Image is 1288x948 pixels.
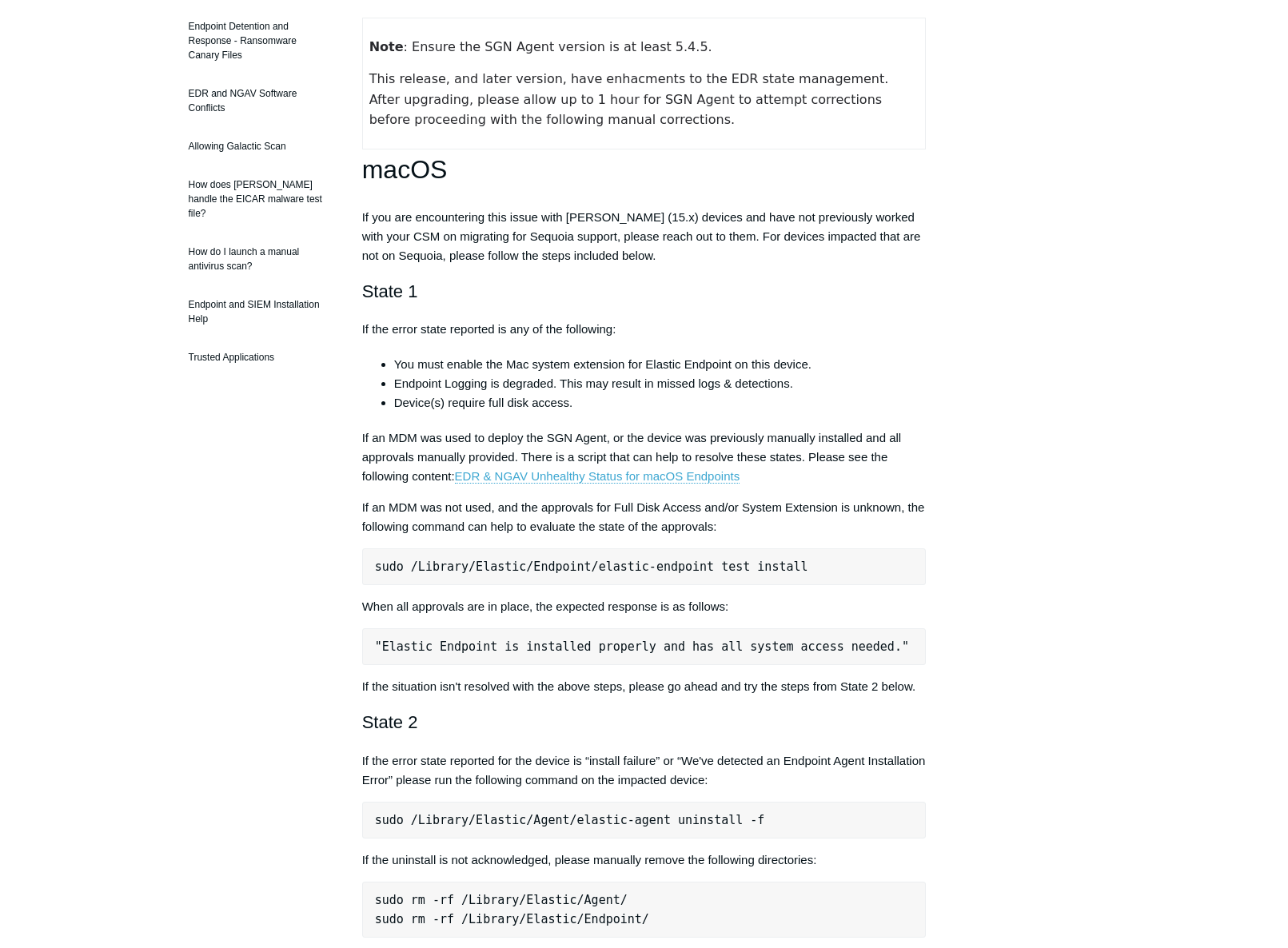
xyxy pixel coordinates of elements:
p: When all approvals are in place, the expected response is as follows: [362,597,927,616]
pre: sudo /Library/Elastic/Endpoint/elastic-endpoint test install [362,548,927,585]
li: Endpoint Logging is degraded. This may result in missed logs & detections. [394,374,927,393]
p: If the error state reported for the device is “install failure” or “We've detected an Endpoint Ag... [362,751,927,790]
a: Trusted Applications [181,342,338,372]
pre: sudo rm -rf /Library/Elastic/Agent/ sudo rm -rf /Library/Elastic/Endpoint/ [362,882,927,938]
a: EDR and NGAV Software Conflicts [181,78,338,123]
p: If the error state reported is any of the following: [362,320,927,339]
a: EDR & NGAV Unhealthy Status for macOS Endpoints [455,469,740,484]
a: Endpoint and SIEM Installation Help [181,289,338,334]
h2: State 1 [362,277,927,305]
p: If an MDM was used to deploy the SGN Agent, or the device was previously manually installed and a... [362,428,927,486]
a: How does [PERSON_NAME] handle the EICAR malware test file? [181,169,338,229]
pre: sudo /Library/Elastic/Agent/elastic-agent uninstall -f [362,802,927,838]
span: : Ensure the SGN Agent version is at least 5.4.5. [369,39,712,54]
p: If an MDM was not used, and the approvals for Full Disk Access and/or System Extension is unknown... [362,498,927,536]
a: Allowing Galactic Scan [181,131,338,161]
h1: macOS [362,149,927,190]
p: If the situation isn't resolved with the above steps, please go ahead and try the steps from Stat... [362,677,927,696]
li: Device(s) require full disk access. [394,393,927,412]
strong: Note [369,39,404,54]
span: This release, and later version, have enhacments to the EDR state management. After upgrading, pl... [369,71,893,127]
a: How do I launch a manual antivirus scan? [181,237,338,281]
p: If the uninstall is not acknowledged, please manually remove the following directories: [362,850,927,870]
pre: "Elastic Endpoint is installed properly and has all system access needed." [362,628,927,665]
p: If you are encountering this issue with [PERSON_NAME] (15.x) devices and have not previously work... [362,208,927,265]
a: Endpoint Detention and Response - Ransomware Canary Files [181,11,338,70]
h2: State 2 [362,708,927,736]
li: You must enable the Mac system extension for Elastic Endpoint on this device. [394,355,927,374]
